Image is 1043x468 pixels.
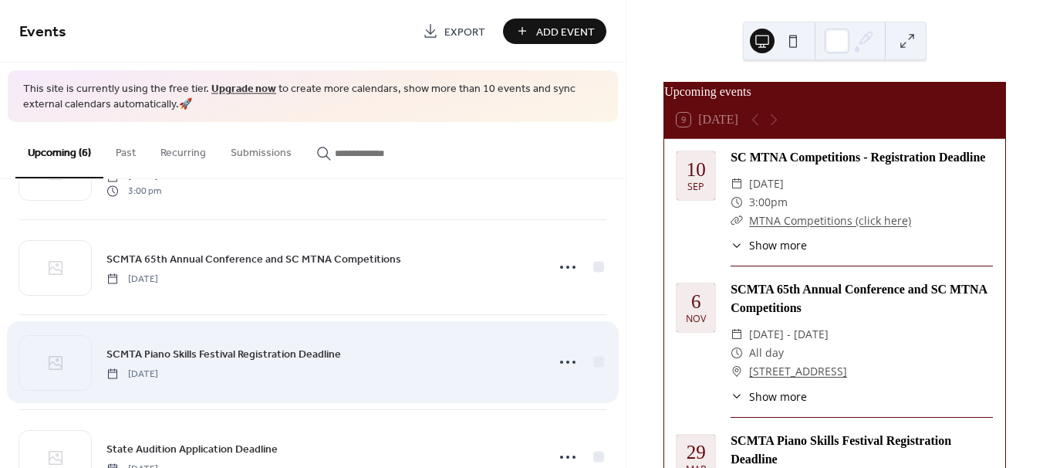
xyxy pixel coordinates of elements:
a: Upgrade now [211,79,276,100]
a: State Audition Application Deadline [106,440,278,458]
a: SCMTA Piano Skills Festival Registration Deadline [106,345,341,363]
a: Export [411,19,497,44]
a: MTNA Competitions (click here) [749,213,911,228]
button: Add Event [503,19,606,44]
div: 10 [687,160,706,179]
span: [DATE] [106,367,158,381]
span: Show more [749,388,807,405]
span: 3:00pm [749,193,788,212]
span: This site is currently using the free tier. to create more calendars, show more than 10 events an... [23,82,603,112]
div: ​ [731,362,743,381]
span: State Audition Application Deadline [106,441,278,457]
div: Upcoming events [664,83,1005,101]
div: ​ [731,193,743,212]
button: Recurring [148,122,218,177]
div: ​ [731,237,743,253]
span: Events [19,17,66,47]
div: ​ [731,344,743,362]
button: Past [103,122,148,177]
span: [DATE] [106,272,158,286]
div: ​ [731,212,743,230]
div: ​ [731,325,743,344]
span: All day [749,344,784,362]
span: SCMTA Piano Skills Festival Registration Deadline [106,346,341,362]
span: [DATE] [749,175,784,193]
button: Submissions [218,122,304,177]
button: ​Show more [731,388,807,405]
button: ​Show more [731,237,807,253]
span: Show more [749,237,807,253]
div: 29 [687,443,706,462]
div: Sep [687,182,704,192]
a: [STREET_ADDRESS] [749,362,847,381]
a: SCMTA 65th Annual Conference and SC MTNA Competitions [106,250,401,268]
a: SC MTNA Competitions - Registration Deadline [731,151,985,164]
span: Export [444,24,485,40]
div: ​ [731,388,743,405]
div: SCMTA 65th Annual Conference and SC MTNA Competitions [731,280,993,317]
span: [DATE] - [DATE] [749,325,829,344]
span: Add Event [536,24,595,40]
div: ​ [731,175,743,193]
button: Upcoming (6) [15,122,103,178]
span: 3:00 pm [106,184,161,198]
a: SCMTA Piano Skills Festival Registration Deadline [731,434,951,466]
div: 6 [691,292,701,311]
span: SCMTA 65th Annual Conference and SC MTNA Competitions [106,251,401,267]
div: Nov [686,314,706,324]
